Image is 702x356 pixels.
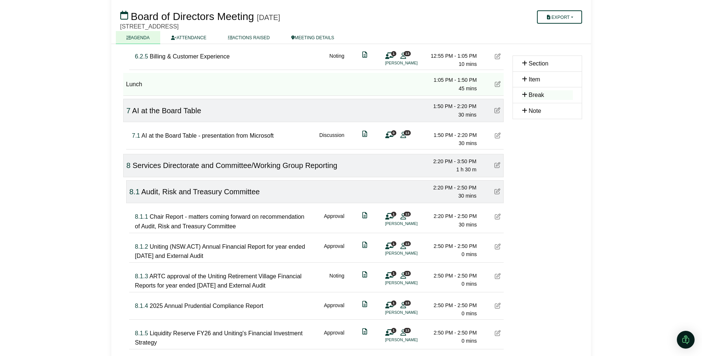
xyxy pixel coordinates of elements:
[127,107,131,115] span: Click to fine tune number
[135,273,148,279] span: Click to fine tune number
[131,11,254,22] span: Board of Directors Meeting
[425,157,477,165] div: 2:20 PM - 3:50 PM
[404,130,411,135] span: 13
[329,52,344,68] div: Noting
[425,102,477,110] div: 1:50 PM - 2:20 PM
[391,212,396,216] span: 1
[425,184,477,192] div: 2:20 PM - 2:50 PM
[404,241,411,246] span: 13
[461,338,477,344] span: 0 mins
[529,108,541,114] span: Note
[459,85,477,91] span: 45 mins
[135,214,148,220] span: Click to fine tune number
[135,53,148,60] span: Click to fine tune number
[141,132,273,139] span: AI at the Board Table - presentation from Microsoft
[425,76,477,84] div: 1:05 PM - 1:50 PM
[160,31,217,44] a: ATTENDANCE
[127,161,131,169] span: Click to fine tune number
[461,281,477,287] span: 0 mins
[132,132,140,139] span: Click to fine tune number
[217,31,281,44] a: ACTIONS RAISED
[150,53,230,60] span: Billing & Customer Experience
[456,167,476,172] span: 1 h 30 m
[324,329,344,347] div: Approval
[135,244,148,250] span: Click to fine tune number
[458,112,476,118] span: 30 mins
[120,23,179,30] span: [STREET_ADDRESS]
[537,10,582,24] button: Export
[404,271,411,276] span: 13
[135,303,148,309] span: Click to fine tune number
[135,214,305,229] span: Chair Report - matters coming forward on recommendation of Audit, Risk and Treasury Committee
[425,242,477,250] div: 2:50 PM - 2:50 PM
[404,300,411,305] span: 13
[391,130,396,135] span: 0
[529,92,544,98] span: Break
[135,273,302,289] span: ARTC approval of the Uniting Retirement Village Financial Reports for year ended [DATE] and Exter...
[324,212,344,231] div: Approval
[461,251,477,257] span: 0 mins
[529,60,548,67] span: Section
[135,244,305,259] span: Uniting (NSW.ACT) Annual Financial Report for year ended [DATE] and External Audit
[404,212,411,216] span: 13
[677,331,695,349] div: Open Intercom Messenger
[459,61,477,67] span: 10 mins
[391,300,396,305] span: 1
[319,131,345,148] div: Discussion
[257,13,280,22] div: [DATE]
[281,31,345,44] a: MEETING DETAILS
[385,60,441,66] li: [PERSON_NAME]
[132,107,201,115] span: AI at the Board Table
[458,193,476,199] span: 30 mins
[459,222,477,228] span: 30 mins
[391,241,396,246] span: 1
[385,280,441,286] li: [PERSON_NAME]
[425,329,477,337] div: 2:50 PM - 2:50 PM
[135,330,303,346] span: Liquidity Reserve FY26 and Uniting's Financial Investment Strategy
[130,188,140,196] span: Click to fine tune number
[529,76,540,83] span: Item
[404,51,411,56] span: 13
[425,301,477,309] div: 2:50 PM - 2:50 PM
[425,212,477,220] div: 2:20 PM - 2:50 PM
[135,330,148,336] span: Click to fine tune number
[324,301,344,318] div: Approval
[391,328,396,333] span: 1
[126,81,142,87] span: Lunch
[391,51,396,56] span: 1
[425,131,477,139] div: 1:50 PM - 2:20 PM
[385,221,441,227] li: [PERSON_NAME]
[150,303,263,309] span: 2025 Annual Prudential Compliance Report
[391,271,396,276] span: 1
[404,328,411,333] span: 13
[459,140,477,146] span: 30 mins
[385,250,441,256] li: [PERSON_NAME]
[461,310,477,316] span: 0 mins
[329,272,344,290] div: Noting
[324,242,344,261] div: Approval
[141,188,260,196] span: Audit, Risk and Treasury Committee
[425,272,477,280] div: 2:50 PM - 2:50 PM
[116,31,161,44] a: AGENDA
[385,337,441,343] li: [PERSON_NAME]
[385,309,441,316] li: [PERSON_NAME]
[425,52,477,60] div: 12:55 PM - 1:05 PM
[132,161,337,169] span: Services Directorate and Committee/Working Group Reporting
